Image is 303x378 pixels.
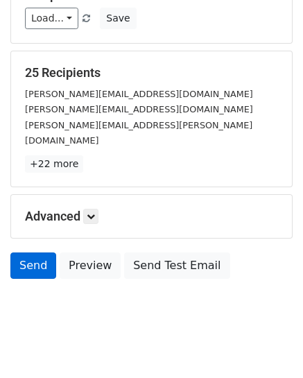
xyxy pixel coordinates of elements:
[25,155,83,173] a: +22 more
[10,252,56,279] a: Send
[100,8,136,29] button: Save
[25,89,253,99] small: [PERSON_NAME][EMAIL_ADDRESS][DOMAIN_NAME]
[124,252,230,279] a: Send Test Email
[25,65,278,80] h5: 25 Recipients
[25,209,278,224] h5: Advanced
[25,8,78,29] a: Load...
[234,311,303,378] iframe: Chat Widget
[60,252,121,279] a: Preview
[25,104,253,114] small: [PERSON_NAME][EMAIL_ADDRESS][DOMAIN_NAME]
[25,120,252,146] small: [PERSON_NAME][EMAIL_ADDRESS][PERSON_NAME][DOMAIN_NAME]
